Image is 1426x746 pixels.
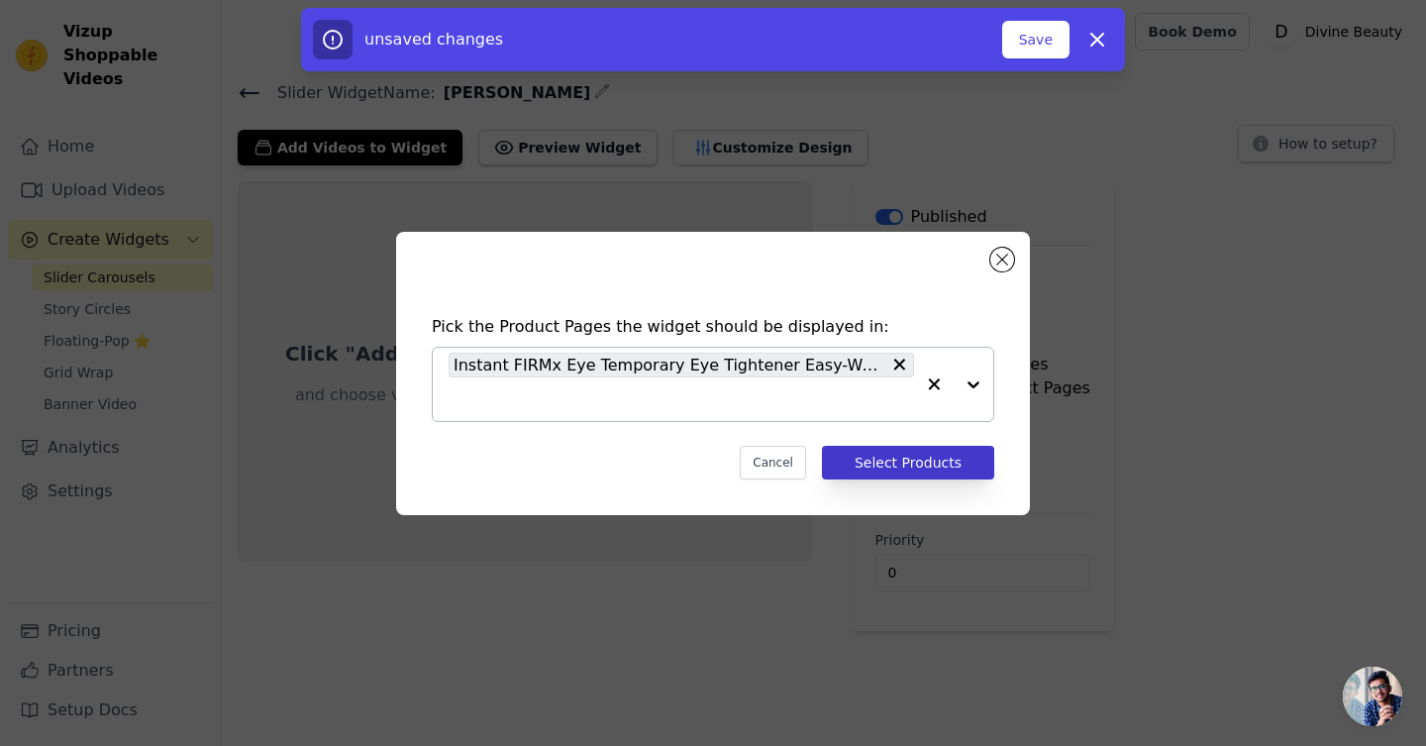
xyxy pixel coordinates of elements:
[740,446,806,480] button: Cancel
[1343,667,1402,726] a: Bate-papo aberto
[822,446,994,480] button: Select Products
[454,353,885,377] span: Instant FIRMx Eye Temporary Eye Tightener Easy-Wear Formula
[990,248,1014,271] button: Close modal
[432,315,994,339] h4: Pick the Product Pages the widget should be displayed in:
[1002,21,1069,58] button: Save
[364,30,503,49] span: unsaved changes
